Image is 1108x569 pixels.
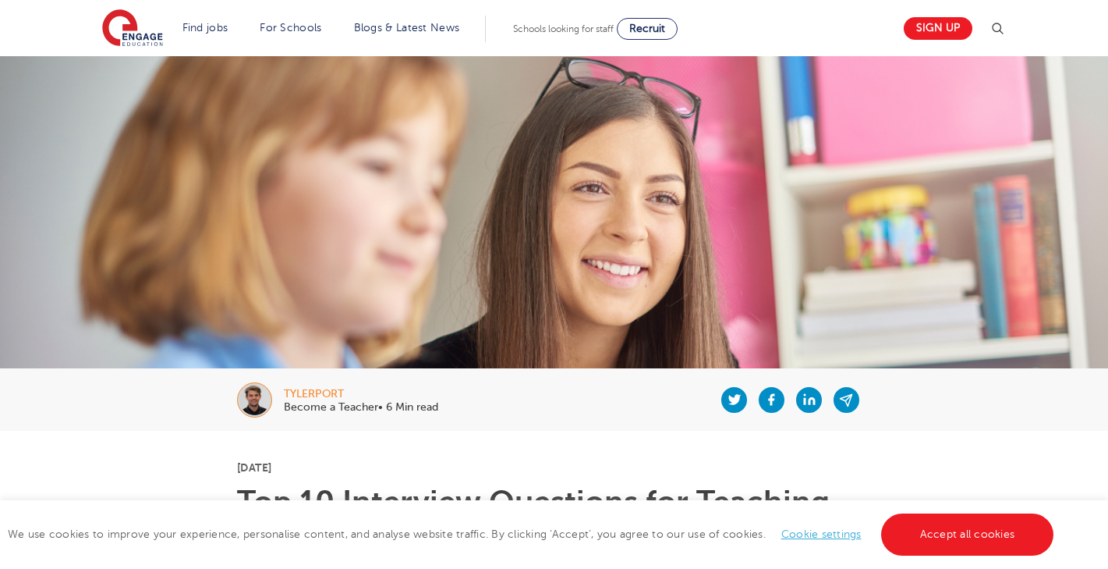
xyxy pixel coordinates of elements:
a: Recruit [617,18,678,40]
span: We use cookies to improve your experience, personalise content, and analyse website traffic. By c... [8,528,1057,540]
span: Schools looking for staff [513,23,614,34]
span: Recruit [629,23,665,34]
a: Blogs & Latest News [354,22,460,34]
a: Cookie settings [781,528,862,540]
a: Find jobs [182,22,228,34]
a: Sign up [904,17,972,40]
img: Engage Education [102,9,163,48]
p: [DATE] [237,462,871,473]
div: tylerport [284,389,438,400]
a: For Schools [260,22,321,34]
h1: Top 10 Interview Questions for Teaching Assistants [237,487,871,549]
a: Accept all cookies [881,514,1054,556]
p: Become a Teacher• 6 Min read [284,402,438,413]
